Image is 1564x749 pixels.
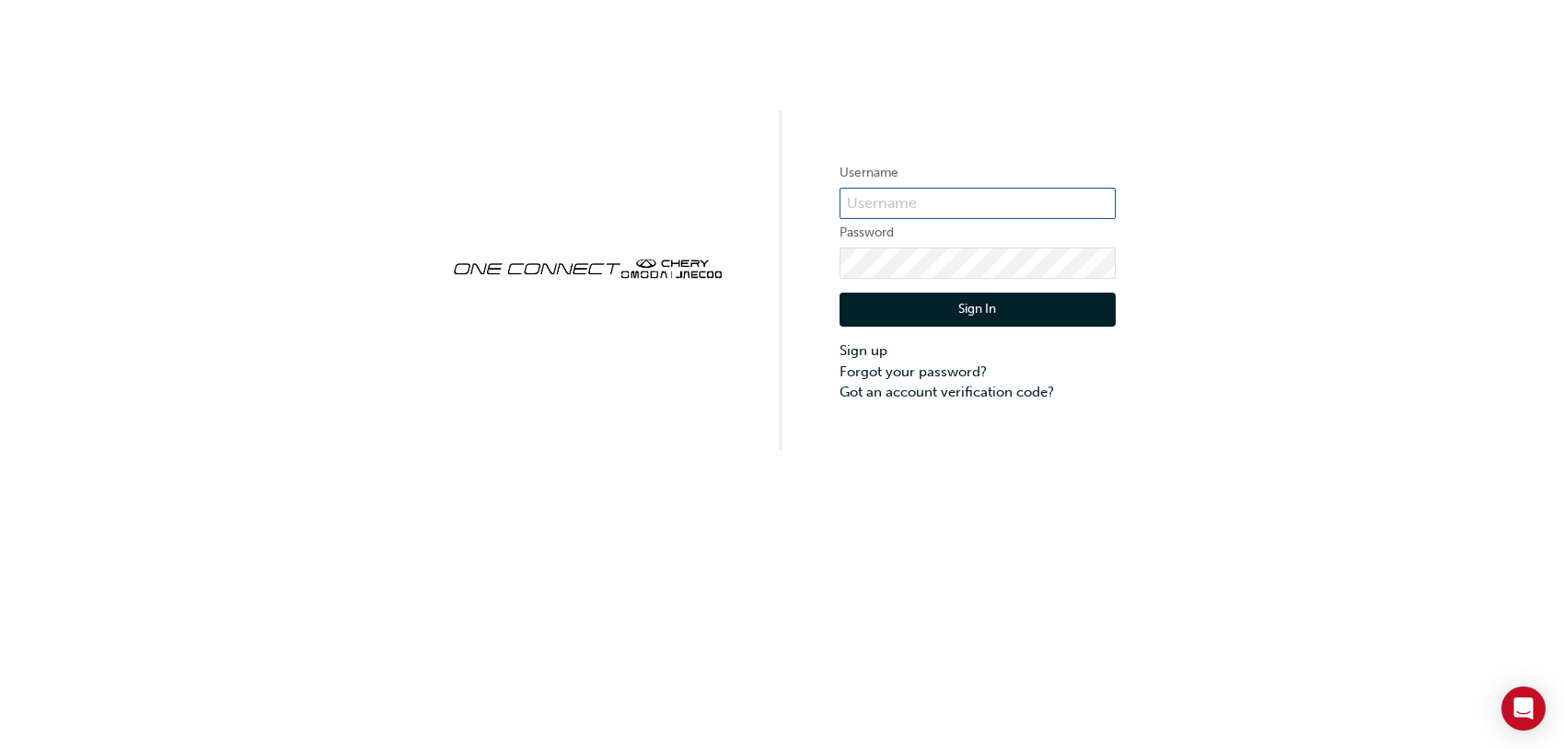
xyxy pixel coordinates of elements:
img: oneconnect [449,243,725,291]
a: Got an account verification code? [840,382,1116,403]
label: Password [840,222,1116,244]
a: Forgot your password? [840,362,1116,383]
div: Open Intercom Messenger [1501,686,1546,731]
label: Username [840,162,1116,184]
button: Sign In [840,293,1116,328]
input: Username [840,188,1116,219]
a: Sign up [840,340,1116,362]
